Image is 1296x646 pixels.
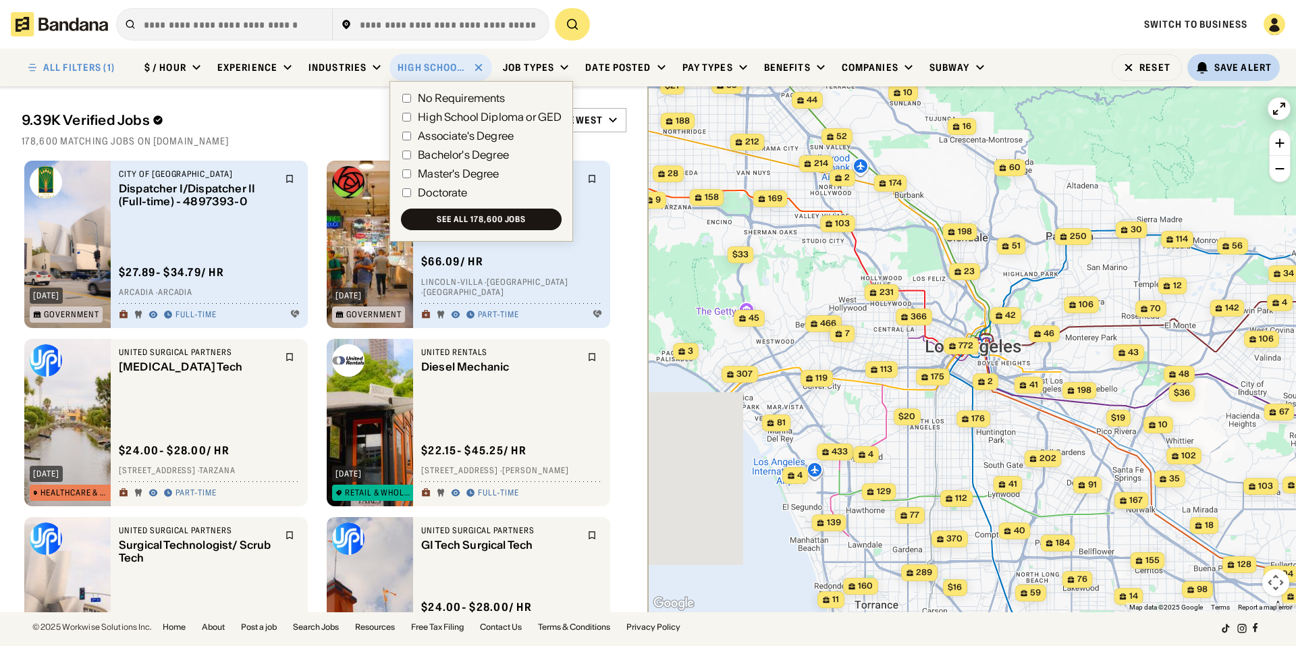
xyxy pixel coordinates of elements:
[418,130,514,141] div: Associate's Degree
[119,169,277,180] div: City of [GEOGRAPHIC_DATA]
[1176,234,1188,245] span: 114
[30,166,62,198] img: City of Arcadia logo
[959,340,973,352] span: 772
[30,522,62,555] img: United Surgical Partners logo
[418,168,499,179] div: Master's Degree
[421,539,579,551] div: GI Tech Surgical Tech
[971,413,985,425] span: 176
[1014,525,1025,537] span: 40
[1150,303,1161,315] span: 70
[1070,231,1087,242] span: 250
[845,328,850,340] span: 7
[33,470,59,478] div: [DATE]
[963,121,971,132] span: 16
[726,80,737,91] span: 35
[820,318,836,329] span: 466
[844,172,850,184] span: 2
[732,249,749,259] span: $33
[437,215,526,223] div: See all 178,600 jobs
[418,92,505,103] div: No Requirements
[651,595,696,612] img: Google
[705,192,719,203] span: 158
[832,446,848,458] span: 433
[480,623,522,631] a: Contact Us
[32,623,152,631] div: © 2025 Workwise Solutions Inc.
[827,517,841,529] span: 139
[308,61,367,74] div: Industries
[1056,537,1070,549] span: 184
[175,488,217,499] div: Part-time
[1279,406,1289,418] span: 67
[832,594,839,605] span: 11
[807,95,817,106] span: 44
[835,218,850,230] span: 103
[988,376,993,387] span: 2
[1012,240,1021,252] span: 51
[40,489,111,497] div: Healthcare & Mental Health
[1044,328,1054,340] span: 46
[626,623,680,631] a: Privacy Policy
[1144,18,1247,30] a: Switch to Business
[910,510,919,521] span: 77
[931,371,944,383] span: 175
[175,310,217,321] div: Full-time
[11,12,108,36] img: Bandana logotype
[1258,481,1273,492] span: 103
[538,623,610,631] a: Terms & Conditions
[668,168,678,180] span: 28
[398,61,468,74] div: High School Diploma or GED
[958,226,972,238] span: 198
[842,61,898,74] div: Companies
[421,443,526,458] div: $ 22.15 - $45.25 / hr
[332,522,364,555] img: United Surgical Partners logo
[43,63,115,72] div: ALL FILTERS (1)
[1262,569,1289,596] button: Map camera controls
[335,292,362,300] div: [DATE]
[293,623,339,631] a: Search Jobs
[1139,63,1170,72] div: Reset
[764,61,811,74] div: Benefits
[1077,574,1087,585] span: 76
[1197,584,1208,595] span: 98
[916,567,932,578] span: 289
[1079,299,1093,311] span: 106
[119,443,230,458] div: $ 24.00 - $28.00 / hr
[119,265,224,279] div: $ 27.89 - $34.79 / hr
[651,595,696,612] a: Open this area in Google Maps (opens a new window)
[411,623,464,631] a: Free Tax Filing
[1282,297,1287,308] span: 4
[22,112,455,128] div: 9.39K Verified Jobs
[868,449,873,460] span: 4
[1181,450,1196,462] span: 102
[745,136,759,148] span: 212
[1088,479,1097,491] span: 91
[1039,453,1056,464] span: 202
[1005,310,1016,321] span: 42
[335,470,362,478] div: [DATE]
[815,373,828,384] span: 119
[421,254,483,269] div: $ 66.09 / hr
[768,193,782,205] span: 169
[777,417,786,429] span: 81
[1129,495,1143,506] span: 167
[929,61,970,74] div: Subway
[418,187,467,198] div: Doctorate
[749,313,759,324] span: 45
[898,411,915,421] span: $20
[44,311,99,319] div: Government
[797,470,803,481] span: 4
[421,360,579,373] div: Diesel Mechanic
[1173,280,1182,292] span: 12
[119,182,277,208] div: Dispatcher I/Dispatcher II (Full-time) - 4897393-0
[911,311,927,323] span: 366
[1129,591,1138,602] span: 14
[1169,473,1180,485] span: 35
[688,346,693,357] span: 3
[1205,520,1214,531] span: 18
[1259,333,1274,345] span: 106
[1009,162,1021,173] span: 60
[655,194,661,206] span: 9
[585,61,651,74] div: Date Posted
[144,61,186,74] div: $ / hour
